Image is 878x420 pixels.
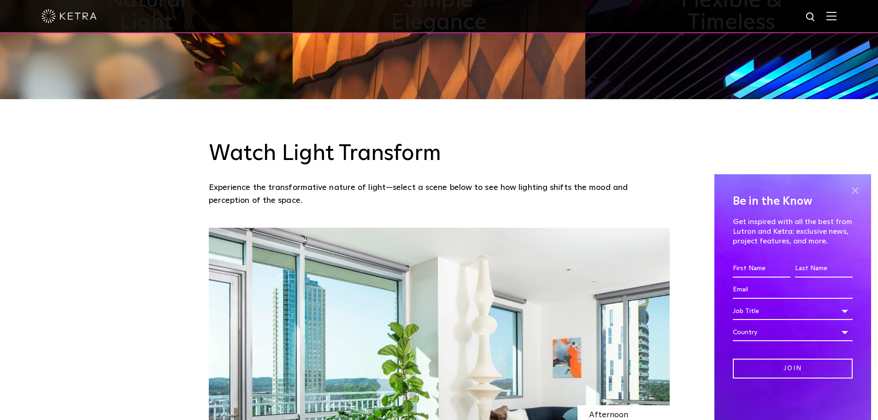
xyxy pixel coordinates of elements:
[826,12,837,20] img: Hamburger%20Nav.svg
[733,324,853,341] div: Country
[795,260,853,278] input: Last Name
[805,12,817,23] img: search icon
[589,411,628,419] span: Afternoon
[733,260,790,278] input: First Name
[41,9,97,23] img: ketra-logo-2019-white
[733,281,853,299] input: Email
[733,302,853,320] div: Job Title
[733,359,853,379] input: Join
[733,217,853,246] p: Get inspired with all the best from Lutron and Ketra: exclusive news, project features, and more.
[733,193,853,210] h4: Be in the Know
[209,141,670,167] h3: Watch Light Transform
[209,181,665,207] p: Experience the transformative nature of light—select a scene below to see how lighting shifts the...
